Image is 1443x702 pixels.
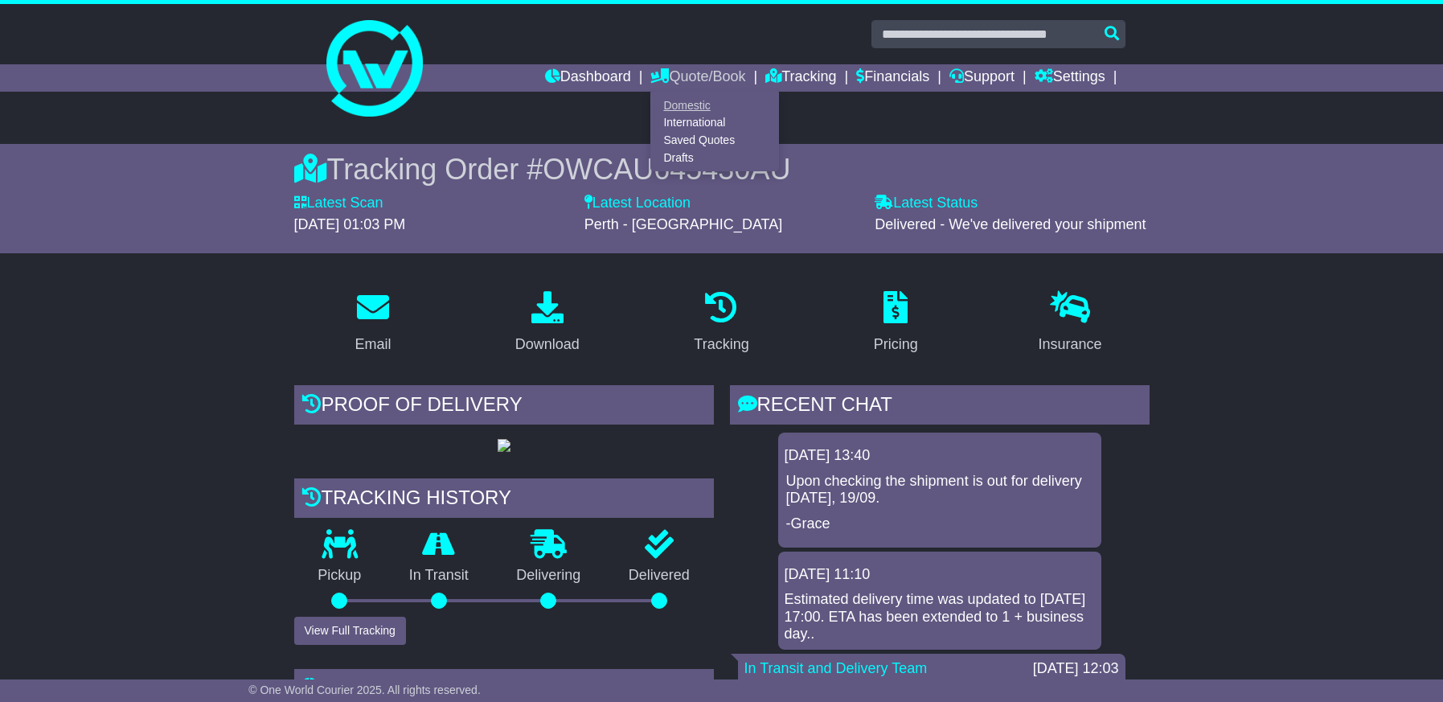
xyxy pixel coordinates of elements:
[786,515,1093,533] p: -Grace
[1033,660,1119,678] div: [DATE] 12:03
[730,385,1150,429] div: RECENT CHAT
[875,216,1146,232] span: Delivered - We've delivered your shipment
[248,684,481,696] span: © One World Courier 2025. All rights reserved.
[584,216,782,232] span: Perth - [GEOGRAPHIC_DATA]
[651,149,778,166] a: Drafts
[294,567,386,585] p: Pickup
[1039,334,1102,355] div: Insurance
[1028,285,1113,361] a: Insurance
[584,195,691,212] label: Latest Location
[355,334,391,355] div: Email
[505,285,590,361] a: Download
[605,567,714,585] p: Delivered
[294,216,406,232] span: [DATE] 01:03 PM
[651,132,778,150] a: Saved Quotes
[650,92,779,171] div: Quote/Book
[863,285,929,361] a: Pricing
[949,64,1015,92] a: Support
[785,591,1095,643] div: Estimated delivery time was updated to [DATE] 17:00. ETA has been extended to 1 + business day..
[683,285,759,361] a: Tracking
[694,334,748,355] div: Tracking
[1035,64,1105,92] a: Settings
[786,473,1093,507] p: Upon checking the shipment is out for delivery [DATE], 19/09.
[744,660,928,676] a: In Transit and Delivery Team
[785,566,1095,584] div: [DATE] 11:10
[874,334,918,355] div: Pricing
[651,96,778,114] a: Domestic
[875,195,978,212] label: Latest Status
[294,478,714,522] div: Tracking history
[545,64,631,92] a: Dashboard
[650,64,745,92] a: Quote/Book
[294,385,714,429] div: Proof of Delivery
[294,195,383,212] label: Latest Scan
[515,334,580,355] div: Download
[765,64,836,92] a: Tracking
[785,447,1095,465] div: [DATE] 13:40
[344,285,401,361] a: Email
[543,153,790,186] span: OWCAU645430AU
[294,152,1150,187] div: Tracking Order #
[856,64,929,92] a: Financials
[385,567,493,585] p: In Transit
[493,567,605,585] p: Delivering
[651,114,778,132] a: International
[294,617,406,645] button: View Full Tracking
[498,439,510,452] img: GetPodImage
